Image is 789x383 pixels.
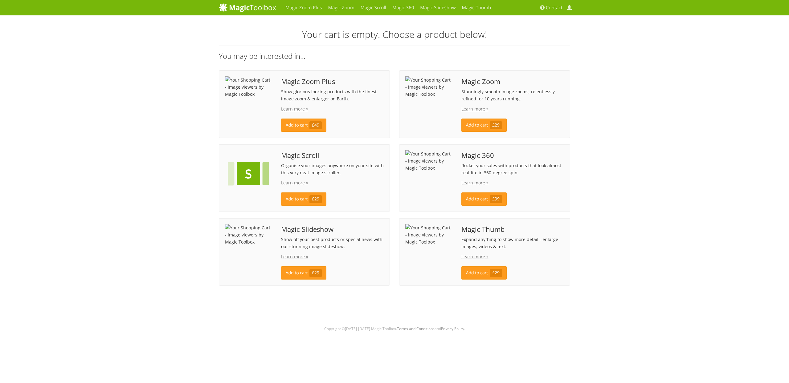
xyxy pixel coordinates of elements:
span: £29 [490,121,502,129]
img: Your Shopping Cart - image viewers by Magic Toolbox [405,76,452,98]
a: Add to cart£29 [461,119,507,132]
a: Learn more » [461,106,489,112]
p: Stunningly smooth image zooms, relentlessly refined for 10 years running. [461,88,564,102]
img: Your Shopping Cart - image viewers by Magic Toolbox [225,150,272,197]
span: £29 [309,269,322,277]
a: Add to cart£29 [281,266,327,280]
span: £29 [309,195,322,203]
a: Learn more » [281,106,308,112]
img: Your Shopping Cart - image viewers by Magic Toolbox [225,76,272,98]
p: Show glorious looking products with the finest image zoom & enlarger on Earth. [281,88,384,102]
span: £29 [490,269,502,277]
span: Magic 360 [461,152,564,159]
span: £99 [490,195,502,203]
span: Magic Scroll [281,152,384,159]
a: Add to cart£29 [461,266,507,280]
span: £49 [309,121,322,129]
h2: Your cart is empty. Choose a product below! [219,29,570,39]
a: Learn more » [281,254,308,260]
span: Contact [546,5,562,11]
a: Learn more » [461,180,489,186]
h3: You may be interested in… [219,52,570,60]
span: Magic Slideshow [281,226,384,233]
a: Add to cart£99 [461,192,507,206]
img: MagicToolbox.com - Image tools for your website [219,3,276,12]
a: Learn more » [281,180,308,186]
p: Rocket your sales with products that look almost real-life in 360-degree spin. [461,162,564,176]
img: Your Shopping Cart - image viewers by Magic Toolbox [405,224,452,245]
a: Privacy Policy [441,326,464,331]
a: Learn more » [461,254,489,260]
img: Your Shopping Cart - image viewers by Magic Toolbox [225,224,272,245]
span: Magic Zoom Plus [281,78,384,85]
p: Organise your images anywhere on your site with this very neat image scroller. [281,162,384,176]
a: Add to cart£49 [281,119,327,132]
span: Magic Thumb [461,226,564,233]
img: Your Shopping Cart - image viewers by Magic Toolbox [405,150,452,171]
a: Terms and Conditions [397,326,435,331]
span: Magic Zoom [461,78,564,85]
p: Show off your best products or special news with our stunning image slideshow. [281,236,384,250]
p: Expand anything to show more detail - enlarge images, videos & text. [461,236,564,250]
a: Add to cart£29 [281,192,327,206]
